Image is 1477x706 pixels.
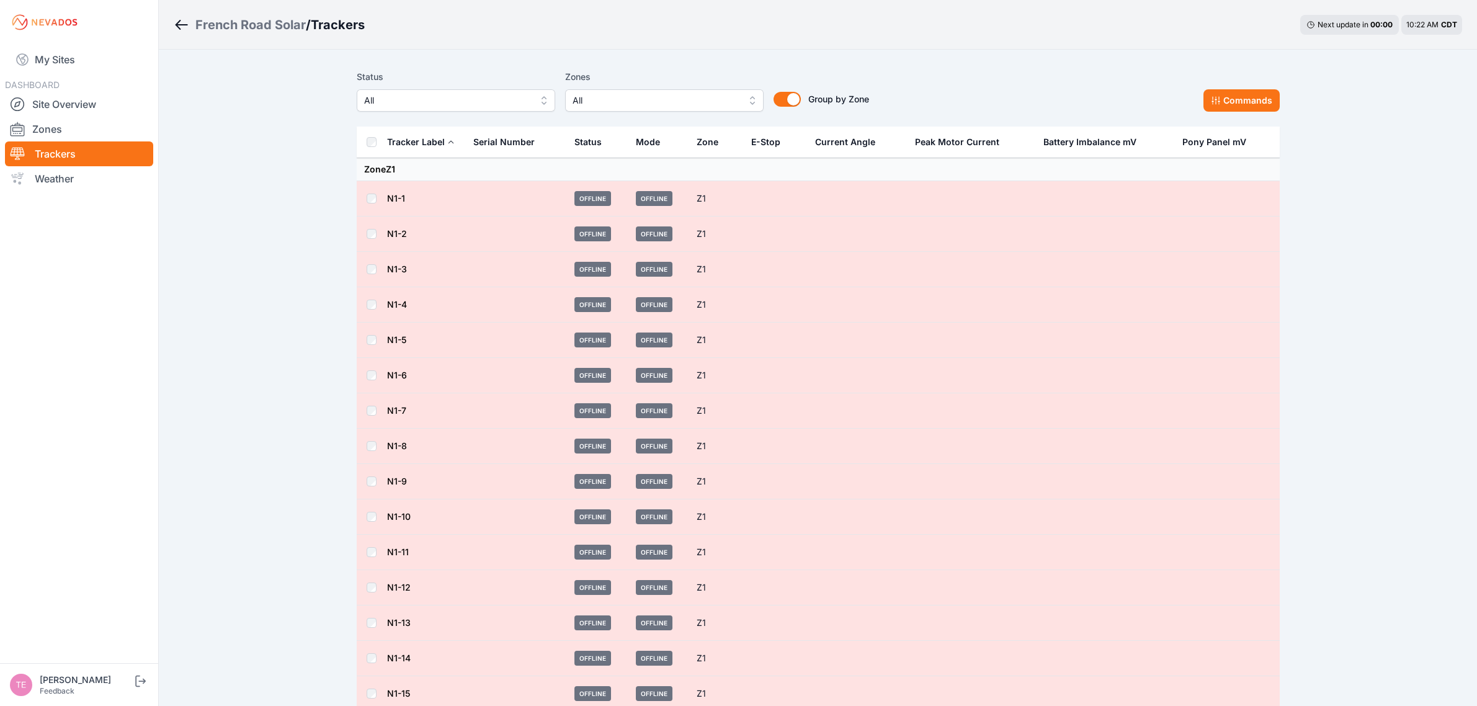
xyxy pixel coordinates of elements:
[574,545,611,560] span: Offline
[636,191,672,206] span: Offline
[311,16,365,34] h3: Trackers
[689,641,744,676] td: Z1
[357,69,555,84] label: Status
[387,193,405,203] a: N1-1
[5,141,153,166] a: Trackers
[689,393,744,429] td: Z1
[689,252,744,287] td: Z1
[473,127,545,157] button: Serial Number
[5,92,153,117] a: Site Overview
[574,474,611,489] span: Offline
[306,16,311,34] span: /
[815,136,875,148] div: Current Angle
[195,16,306,34] a: French Road Solar
[573,93,739,108] span: All
[1441,20,1457,29] span: CDT
[387,299,407,310] a: N1-4
[808,94,869,104] span: Group by Zone
[636,439,672,454] span: Offline
[636,403,672,418] span: Offline
[387,653,411,663] a: N1-14
[574,297,611,312] span: Offline
[636,226,672,241] span: Offline
[689,570,744,605] td: Z1
[574,127,612,157] button: Status
[574,615,611,630] span: Offline
[636,686,672,701] span: Offline
[815,127,885,157] button: Current Angle
[565,69,764,84] label: Zones
[357,158,1280,181] td: Zone Z1
[1182,127,1256,157] button: Pony Panel mV
[40,686,74,695] a: Feedback
[10,12,79,32] img: Nevados
[574,509,611,524] span: Offline
[387,440,407,451] a: N1-8
[574,136,602,148] div: Status
[689,287,744,323] td: Z1
[697,127,728,157] button: Zone
[574,226,611,241] span: Offline
[574,333,611,347] span: Offline
[689,358,744,393] td: Z1
[636,509,672,524] span: Offline
[387,127,455,157] button: Tracker Label
[10,674,32,696] img: Ted Elliott
[689,323,744,358] td: Z1
[1203,89,1280,112] button: Commands
[636,333,672,347] span: Offline
[636,580,672,595] span: Offline
[915,127,1009,157] button: Peak Motor Current
[1043,127,1146,157] button: Battery Imbalance mV
[40,674,133,686] div: [PERSON_NAME]
[5,117,153,141] a: Zones
[387,370,407,380] a: N1-6
[5,45,153,74] a: My Sites
[387,688,410,699] a: N1-15
[565,89,764,112] button: All
[636,368,672,383] span: Offline
[1318,20,1368,29] span: Next update in
[636,262,672,277] span: Offline
[387,617,411,628] a: N1-13
[574,262,611,277] span: Offline
[387,476,407,486] a: N1-9
[5,79,60,90] span: DASHBOARD
[387,136,445,148] div: Tracker Label
[5,166,153,191] a: Weather
[1370,20,1393,30] div: 00 : 00
[751,127,790,157] button: E-Stop
[636,615,672,630] span: Offline
[636,651,672,666] span: Offline
[174,9,365,41] nav: Breadcrumb
[387,405,406,416] a: N1-7
[689,535,744,570] td: Z1
[574,580,611,595] span: Offline
[1043,136,1136,148] div: Battery Imbalance mV
[1406,20,1439,29] span: 10:22 AM
[689,499,744,535] td: Z1
[387,547,409,557] a: N1-11
[689,464,744,499] td: Z1
[636,136,660,148] div: Mode
[689,217,744,252] td: Z1
[915,136,999,148] div: Peak Motor Current
[689,429,744,464] td: Z1
[574,439,611,454] span: Offline
[387,228,407,239] a: N1-2
[636,297,672,312] span: Offline
[689,181,744,217] td: Z1
[364,93,530,108] span: All
[387,511,411,522] a: N1-10
[387,582,411,592] a: N1-12
[574,191,611,206] span: Offline
[357,89,555,112] button: All
[636,474,672,489] span: Offline
[689,605,744,641] td: Z1
[1182,136,1246,148] div: Pony Panel mV
[574,403,611,418] span: Offline
[751,136,780,148] div: E-Stop
[473,136,535,148] div: Serial Number
[574,651,611,666] span: Offline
